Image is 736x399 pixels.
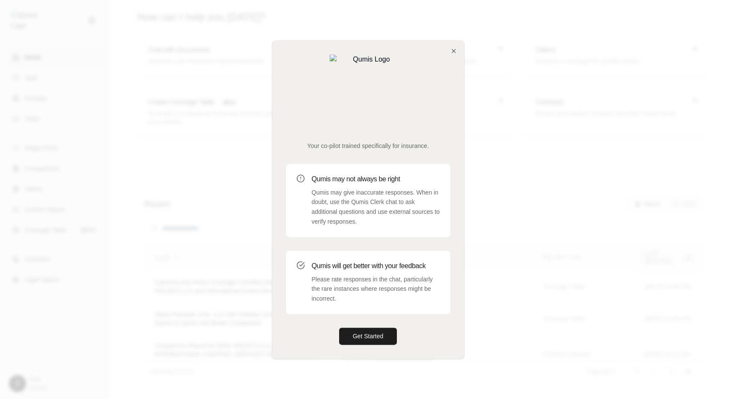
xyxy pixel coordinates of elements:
[312,188,440,227] p: Qumis may give inaccurate responses. When in doubt, use the Qumis Clerk chat to ask additional qu...
[312,275,440,304] p: Please rate responses in the chat, particularly the rare instances where responses might be incor...
[339,328,397,345] button: Get Started
[312,261,440,271] h3: Qumis will get better with your feedback
[330,54,407,131] img: Qumis Logo
[286,142,450,150] p: Your co-pilot trained specifically for insurance.
[312,174,440,184] h3: Qumis may not always be right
